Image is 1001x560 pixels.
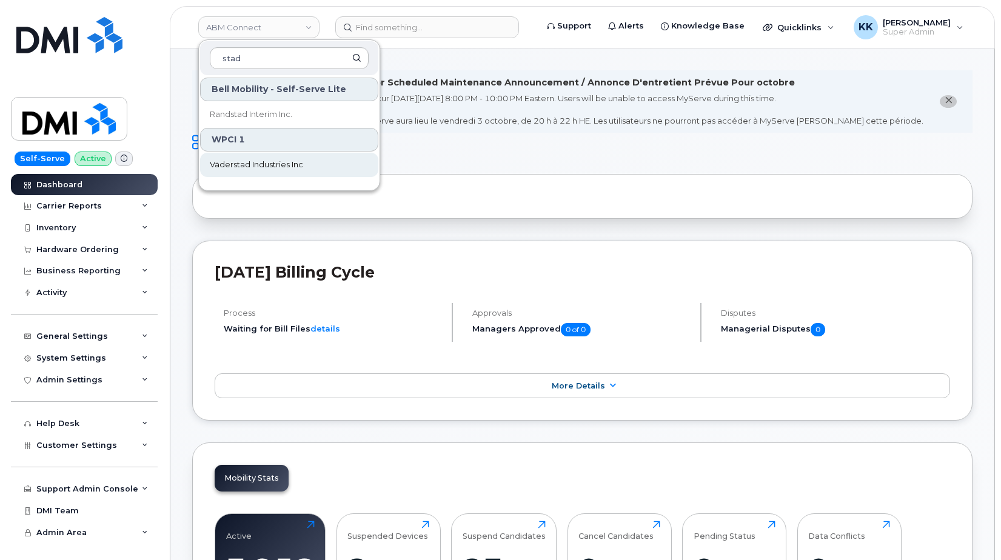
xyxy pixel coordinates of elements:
span: More Details [552,381,605,390]
a: Randstad Interim Inc. [200,102,378,127]
span: Väderstad Industries Inc [210,159,303,171]
div: Suspend Candidates [463,521,546,541]
input: Search [210,47,369,69]
div: Suspended Devices [347,521,428,541]
div: Active [226,521,252,541]
a: details [310,324,340,333]
button: close notification [940,95,957,108]
div: Bell Mobility - Self-Serve Lite [200,78,378,101]
a: Väderstad Industries Inc [200,153,378,177]
h4: Approvals [472,308,690,318]
div: Cancel Candidates [578,521,654,541]
span: 0 of 0 [561,323,591,336]
span: 0 [811,323,825,336]
div: Data Conflicts [808,521,865,541]
div: Pending Status [694,521,755,541]
h5: Managerial Disputes [721,323,950,336]
h5: Managers Approved [472,323,690,336]
li: Waiting for Bill Files [224,323,441,335]
h4: Disputes [721,308,950,318]
h4: Process [224,308,441,318]
span: Randstad Interim Inc. [210,108,292,121]
div: WPCI 1 [200,128,378,152]
h2: [DATE] Billing Cycle [215,263,950,281]
div: MyServe scheduled maintenance will occur [DATE][DATE] 8:00 PM - 10:00 PM Eastern. Users will be u... [217,93,923,127]
div: October Scheduled Maintenance Announcement / Annonce D'entretient Prévue Pour octobre [345,76,795,89]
